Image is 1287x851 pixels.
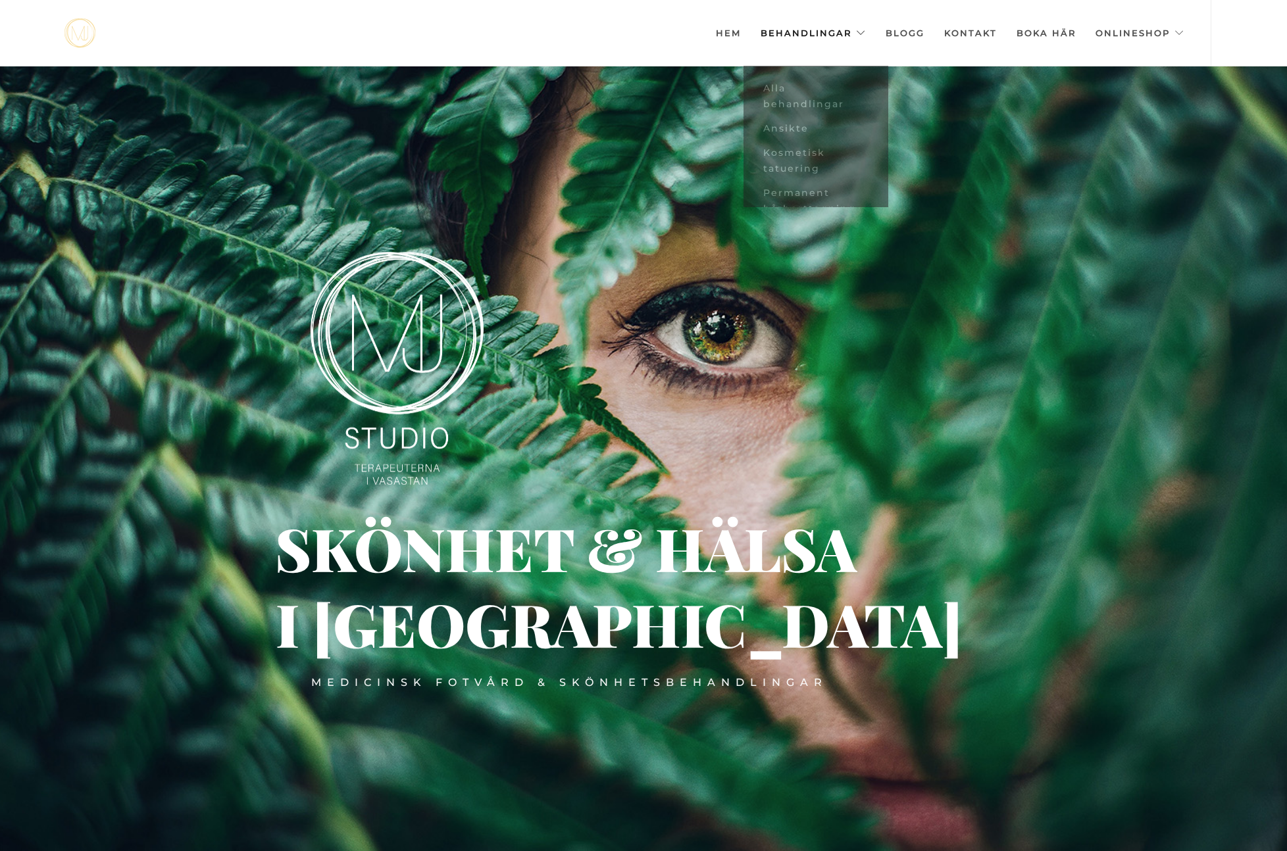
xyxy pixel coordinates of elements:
a: Alla behandlingar [744,76,888,116]
div: Medicinsk fotvård & skönhetsbehandlingar [311,675,828,690]
a: Kosmetisk tatuering [744,141,888,181]
img: mjstudio [64,18,95,48]
a: Permanent hårborttagning [744,181,888,221]
a: mjstudio mjstudio mjstudio [64,18,95,48]
div: i [GEOGRAPHIC_DATA] [276,616,493,635]
div: Skönhet & hälsa [275,541,745,555]
a: Ansikte [744,116,888,141]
